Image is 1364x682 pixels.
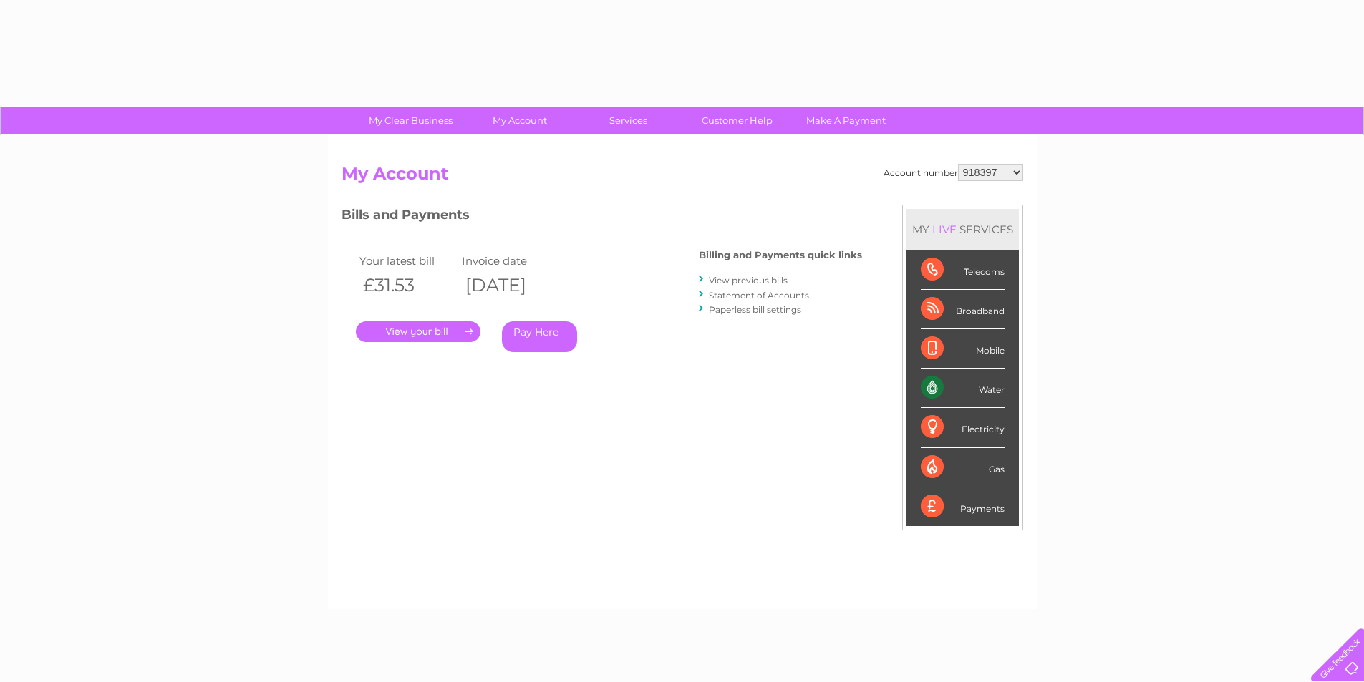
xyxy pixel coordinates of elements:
[352,107,470,134] a: My Clear Business
[884,164,1023,181] div: Account number
[569,107,687,134] a: Services
[458,251,561,271] td: Invoice date
[342,205,862,230] h3: Bills and Payments
[921,250,1005,290] div: Telecoms
[921,487,1005,526] div: Payments
[342,164,1023,191] h2: My Account
[709,290,809,301] a: Statement of Accounts
[921,448,1005,487] div: Gas
[709,304,801,315] a: Paperless bill settings
[921,408,1005,447] div: Electricity
[906,209,1019,250] div: MY SERVICES
[502,321,577,352] a: Pay Here
[460,107,579,134] a: My Account
[921,369,1005,408] div: Water
[709,275,788,286] a: View previous bills
[929,223,959,236] div: LIVE
[921,290,1005,329] div: Broadband
[356,321,480,342] a: .
[699,250,862,260] h4: Billing and Payments quick links
[921,329,1005,369] div: Mobile
[356,271,459,300] th: £31.53
[678,107,796,134] a: Customer Help
[356,251,459,271] td: Your latest bill
[458,271,561,300] th: [DATE]
[787,107,905,134] a: Make A Payment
